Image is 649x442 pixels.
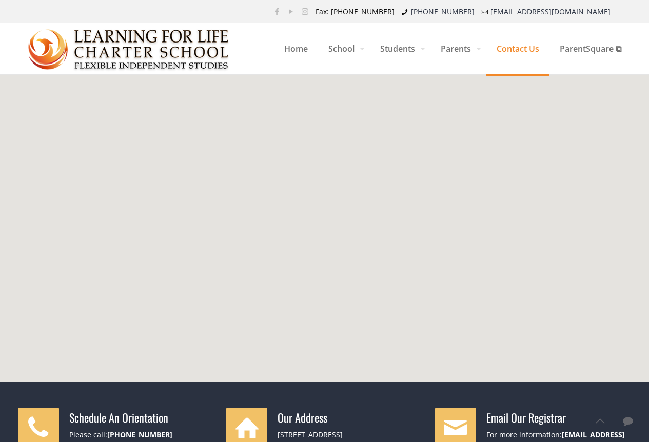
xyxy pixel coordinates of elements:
span: Home [274,33,318,64]
a: Facebook icon [272,6,283,16]
a: [PHONE_NUMBER] [107,430,172,439]
a: Parents [430,23,486,74]
a: [PHONE_NUMBER] [411,7,475,16]
a: Learning for Life Charter School [28,23,230,74]
h4: Our Address [278,410,423,425]
div: [STREET_ADDRESS] [278,428,423,441]
a: YouTube icon [286,6,297,16]
a: Students [370,23,430,74]
span: ParentSquare ⧉ [549,33,632,64]
span: Contact Us [486,33,549,64]
a: [EMAIL_ADDRESS][DOMAIN_NAME] [490,7,611,16]
a: Instagram icon [300,6,310,16]
a: Home [274,23,318,74]
a: Back to top icon [589,410,611,432]
a: Contact Us [486,23,549,74]
a: ParentSquare ⧉ [549,23,632,74]
img: Contact Us [28,24,230,75]
div: Please call: [69,428,214,441]
i: phone [400,7,410,16]
h4: Schedule An Orientation [69,410,214,425]
h4: Email Our Registrar [486,410,632,425]
span: School [318,33,370,64]
a: School [318,23,370,74]
span: Students [370,33,430,64]
span: Parents [430,33,486,64]
i: mail [480,7,490,16]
